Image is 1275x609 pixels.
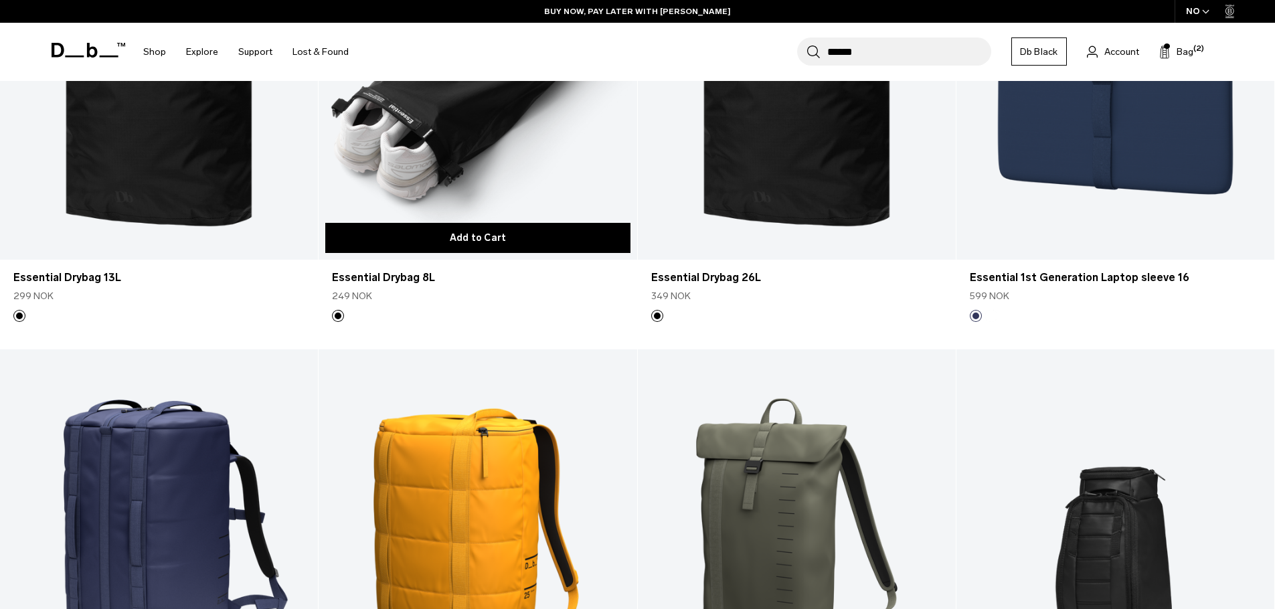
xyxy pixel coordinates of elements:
a: Explore [186,28,218,76]
a: Essential Drybag 13L [13,270,305,286]
span: 349 NOK [651,289,691,303]
a: Essential Drybag 26L [651,270,942,286]
a: Lost & Found [292,28,349,76]
span: Account [1104,45,1139,59]
button: Black Out [651,310,663,322]
button: Add to Cart [325,223,630,253]
button: Black Out [332,310,344,322]
button: Black Out [13,310,25,322]
a: Essential Drybag 8L [332,270,623,286]
button: Bag (2) [1159,43,1193,60]
span: Bag [1177,45,1193,59]
a: Essential 1st Generation Laptop sleeve 16 [970,270,1261,286]
span: 299 NOK [13,289,54,303]
span: 599 NOK [970,289,1009,303]
span: (2) [1193,43,1204,55]
a: Db Black [1011,37,1067,66]
button: White Out [985,310,997,322]
nav: Main Navigation [133,23,359,81]
a: Account [1087,43,1139,60]
a: BUY NOW, PAY LATER WITH [PERSON_NAME] [544,5,731,17]
span: 249 NOK [332,289,372,303]
a: Support [238,28,272,76]
button: Deep Sea Blue [970,310,982,322]
a: Shop [143,28,166,76]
